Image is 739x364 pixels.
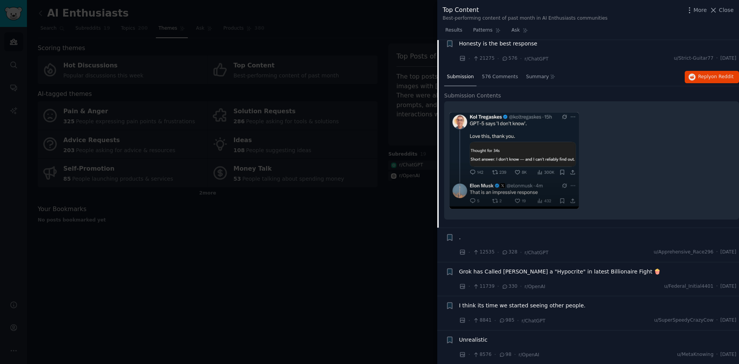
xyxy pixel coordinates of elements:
span: · [497,55,499,63]
span: · [716,249,718,256]
span: 576 Comments [482,74,518,81]
span: · [520,282,522,290]
span: u/Strict-Guitar77 [674,55,714,62]
span: 11739 [473,283,494,290]
span: [DATE] [721,283,736,290]
span: · [517,317,518,325]
span: · [497,282,499,290]
span: r/OpenAI [518,352,539,357]
a: I think its time we started seeing other people. [459,302,586,310]
span: u/Federal_Initial4401 [664,283,713,290]
img: Honesty is the best response [450,112,579,209]
div: Top Content [443,5,608,15]
span: Patterns [473,27,492,34]
span: 330 [502,283,517,290]
span: Ask [512,27,520,34]
a: . [459,233,461,242]
a: Results [443,24,465,40]
a: Patterns [470,24,503,40]
span: Results [445,27,462,34]
span: u/Apprehensive_Race296 [654,249,713,256]
button: Close [709,6,734,14]
span: · [716,317,718,324]
span: · [468,351,470,359]
a: Honesty is the best response [459,40,537,48]
a: Grok has Called [PERSON_NAME] a "Hypocrite" in latest Billionaire Fight 🍿 [459,268,661,276]
span: [DATE] [721,249,736,256]
span: [DATE] [721,55,736,62]
span: u/MetaKnowing [677,351,714,358]
span: · [468,248,470,257]
span: [DATE] [721,317,736,324]
span: 576 [502,55,517,62]
span: · [716,283,718,290]
span: r/OpenAI [525,284,545,289]
span: · [494,351,496,359]
span: [DATE] [721,351,736,358]
div: Best-performing content of past month in AI Enthusiasts communities [443,15,608,22]
span: · [494,317,496,325]
span: Submission Contents [444,92,501,100]
span: · [716,351,718,358]
span: r/ChatGPT [525,250,548,255]
span: r/ChatGPT [522,318,545,324]
span: · [514,351,516,359]
button: Replyon Reddit [685,71,739,83]
span: 985 [499,317,515,324]
button: More [685,6,707,14]
span: 8576 [473,351,492,358]
a: Ask [509,24,531,40]
span: Submission [447,74,474,81]
span: · [468,55,470,63]
span: 98 [499,351,512,358]
span: 328 [502,249,517,256]
span: · [468,317,470,325]
span: Reply [698,74,734,81]
span: Summary [526,74,549,81]
span: · [520,248,522,257]
span: 8841 [473,317,492,324]
span: 12535 [473,249,494,256]
span: More [694,6,707,14]
a: Unrealistic [459,336,488,344]
span: · [468,282,470,290]
span: · [520,55,522,63]
span: on Reddit [711,74,734,79]
span: · [716,55,718,62]
span: 21275 [473,55,494,62]
span: · [497,248,499,257]
span: u/SuperSpeedyCrazyCow [654,317,713,324]
span: Close [719,6,734,14]
span: r/ChatGPT [525,56,548,62]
